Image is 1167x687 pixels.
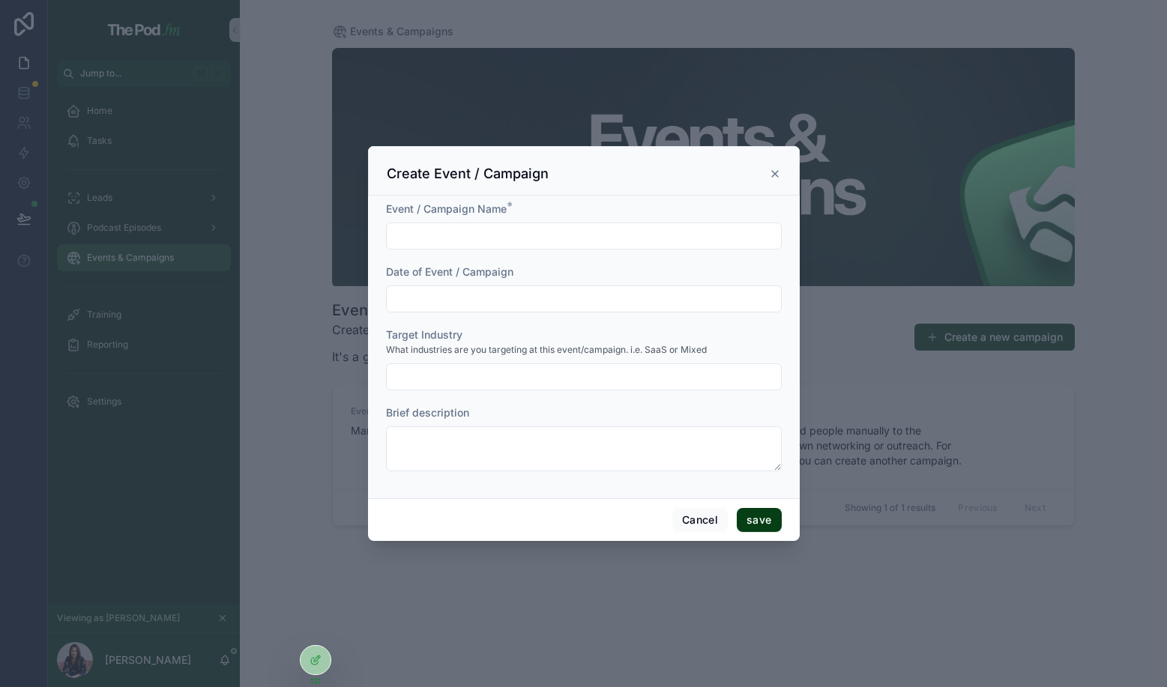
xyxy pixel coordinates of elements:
[737,508,781,532] button: save
[672,508,728,532] button: Cancel
[386,265,513,278] span: Date of Event / Campaign
[386,202,507,215] span: Event / Campaign Name
[386,328,462,341] span: Target Industry
[387,165,549,183] h3: Create Event / Campaign
[386,406,469,419] span: Brief description
[386,344,707,356] span: What industries are you targeting at this event/campaign. i.e. SaaS or Mixed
